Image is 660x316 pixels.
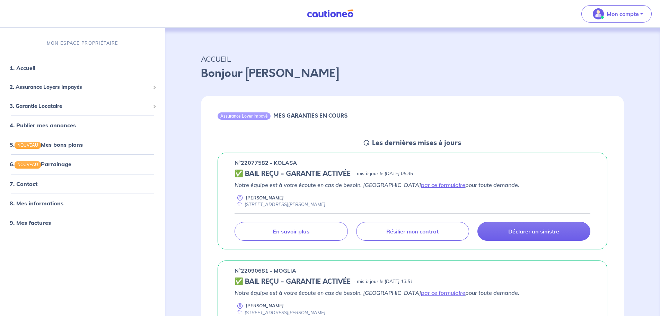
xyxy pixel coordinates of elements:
[304,9,356,18] img: Cautioneo
[235,181,590,189] p: Notre équipe est à votre écoute en cas de besoin. [GEOGRAPHIC_DATA] pour toute demande.
[235,222,347,241] a: En savoir plus
[10,83,150,91] span: 2. Assurance Loyers Impayés
[3,80,162,94] div: 2. Assurance Loyers Impayés
[3,216,162,230] div: 9. Mes factures
[3,196,162,210] div: 8. Mes informations
[201,53,624,65] p: ACCUEIL
[3,177,162,191] div: 7. Contact
[246,302,284,309] p: [PERSON_NAME]
[477,222,590,241] a: Déclarer un sinistre
[235,309,325,316] div: [STREET_ADDRESS][PERSON_NAME]
[273,112,347,119] h6: MES GARANTIES EN COURS
[593,8,604,19] img: illu_account_valid_menu.svg
[10,65,35,71] a: 1. Accueil
[218,112,271,119] div: Assurance Loyer Impayé
[607,10,639,18] p: Mon compte
[3,138,162,152] div: 5.NOUVEAUMes bons plans
[235,289,590,297] p: Notre équipe est à votre écoute en cas de besoin. [GEOGRAPHIC_DATA] pour toute demande.
[235,266,296,275] p: n°22090681 - MOGLIA
[10,161,71,168] a: 6.NOUVEAUParrainage
[10,180,37,187] a: 7. Contact
[235,170,351,178] h5: ✅ BAIL REÇU - GARANTIE ACTIVÉE
[372,139,461,147] h5: Les dernières mises à jours
[3,100,162,113] div: 3. Garantie Locataire
[356,222,469,241] a: Résilier mon contrat
[235,201,325,208] div: [STREET_ADDRESS][PERSON_NAME]
[508,228,559,235] p: Déclarer un sinistre
[3,61,162,75] div: 1. Accueil
[421,181,465,188] a: par ce formulaire
[421,289,465,296] a: par ce formulaire
[386,228,439,235] p: Résilier mon contrat
[3,157,162,171] div: 6.NOUVEAUParrainage
[235,277,351,286] h5: ✅ BAIL REÇU - GARANTIE ACTIVÉE
[235,277,590,286] div: state: CONTRACT-VALIDATED, Context: ,MAYBE-CERTIFICATE,,LESSOR-DOCUMENTS,IS-ODEALIM
[235,159,297,167] p: n°22077582 - KOLASA
[10,219,51,226] a: 9. Mes factures
[10,122,76,129] a: 4. Publier mes annonces
[10,200,63,207] a: 8. Mes informations
[47,40,118,46] p: MON ESPACE PROPRIÉTAIRE
[235,170,590,178] div: state: CONTRACT-VALIDATED, Context: ,MAYBE-CERTIFICATE,,LESSOR-DOCUMENTS,IS-ODEALIM
[201,65,624,82] p: Bonjour [PERSON_NAME]
[10,141,83,148] a: 5.NOUVEAUMes bons plans
[3,118,162,132] div: 4. Publier mes annonces
[273,228,309,235] p: En savoir plus
[353,278,413,285] p: - mis à jour le [DATE] 13:51
[353,170,413,177] p: - mis à jour le [DATE] 05:35
[246,195,284,201] p: [PERSON_NAME]
[581,5,652,23] button: illu_account_valid_menu.svgMon compte
[10,102,150,110] span: 3. Garantie Locataire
